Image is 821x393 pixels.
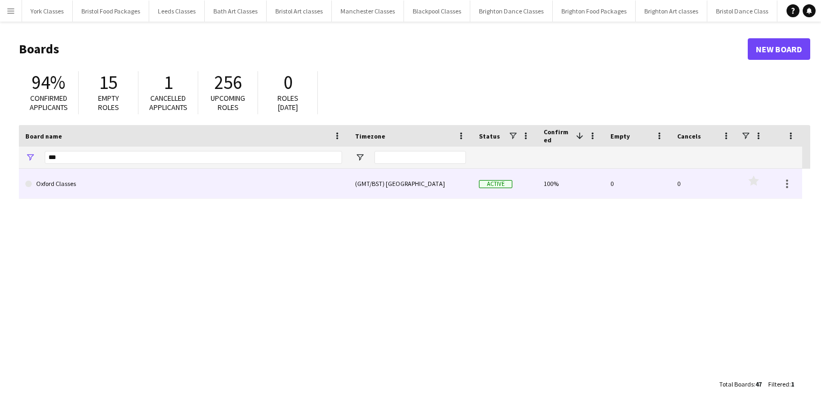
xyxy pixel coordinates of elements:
[671,169,737,198] div: 0
[164,71,173,94] span: 1
[677,132,701,140] span: Cancels
[479,132,500,140] span: Status
[537,169,604,198] div: 100%
[205,1,267,22] button: Bath Art Classes
[755,380,762,388] span: 47
[470,1,553,22] button: Brighton Dance Classes
[149,93,187,112] span: Cancelled applicants
[19,41,748,57] h1: Boards
[25,132,62,140] span: Board name
[553,1,636,22] button: Brighton Food Packages
[604,169,671,198] div: 0
[277,93,298,112] span: Roles [DATE]
[283,71,293,94] span: 0
[768,380,789,388] span: Filtered
[544,128,572,144] span: Confirmed
[791,380,794,388] span: 1
[99,71,117,94] span: 15
[719,380,754,388] span: Total Boards
[707,1,777,22] button: Bristol Dance Class
[25,153,35,162] button: Open Filter Menu
[748,38,810,60] a: New Board
[32,71,65,94] span: 94%
[355,132,385,140] span: Timezone
[211,93,245,112] span: Upcoming roles
[30,93,68,112] span: Confirmed applicants
[374,151,466,164] input: Timezone Filter Input
[149,1,205,22] button: Leeds Classes
[25,169,342,199] a: Oxford Classes
[636,1,707,22] button: Brighton Art classes
[610,132,630,140] span: Empty
[479,180,512,188] span: Active
[214,71,242,94] span: 256
[73,1,149,22] button: Bristol Food Packages
[22,1,73,22] button: York Classes
[355,153,365,162] button: Open Filter Menu
[267,1,332,22] button: Bristol Art classes
[45,151,342,164] input: Board name Filter Input
[98,93,119,112] span: Empty roles
[404,1,470,22] button: Blackpool Classes
[332,1,404,22] button: Manchester Classes
[349,169,472,198] div: (GMT/BST) [GEOGRAPHIC_DATA]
